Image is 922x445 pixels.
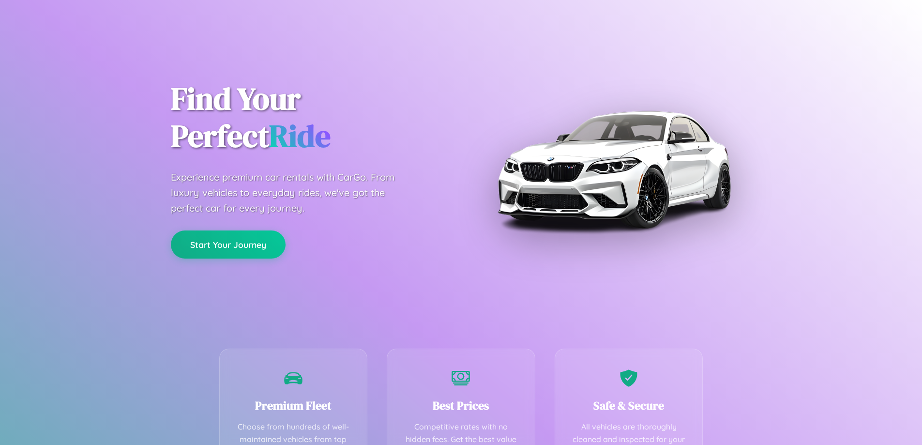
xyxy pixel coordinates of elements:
[171,80,447,155] h1: Find Your Perfect
[493,48,735,291] img: Premium BMW car rental vehicle
[234,398,353,414] h3: Premium Fleet
[171,169,413,216] p: Experience premium car rentals with CarGo. From luxury vehicles to everyday rides, we've got the ...
[269,115,331,157] span: Ride
[171,230,286,259] button: Start Your Journey
[570,398,688,414] h3: Safe & Secure
[402,398,520,414] h3: Best Prices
